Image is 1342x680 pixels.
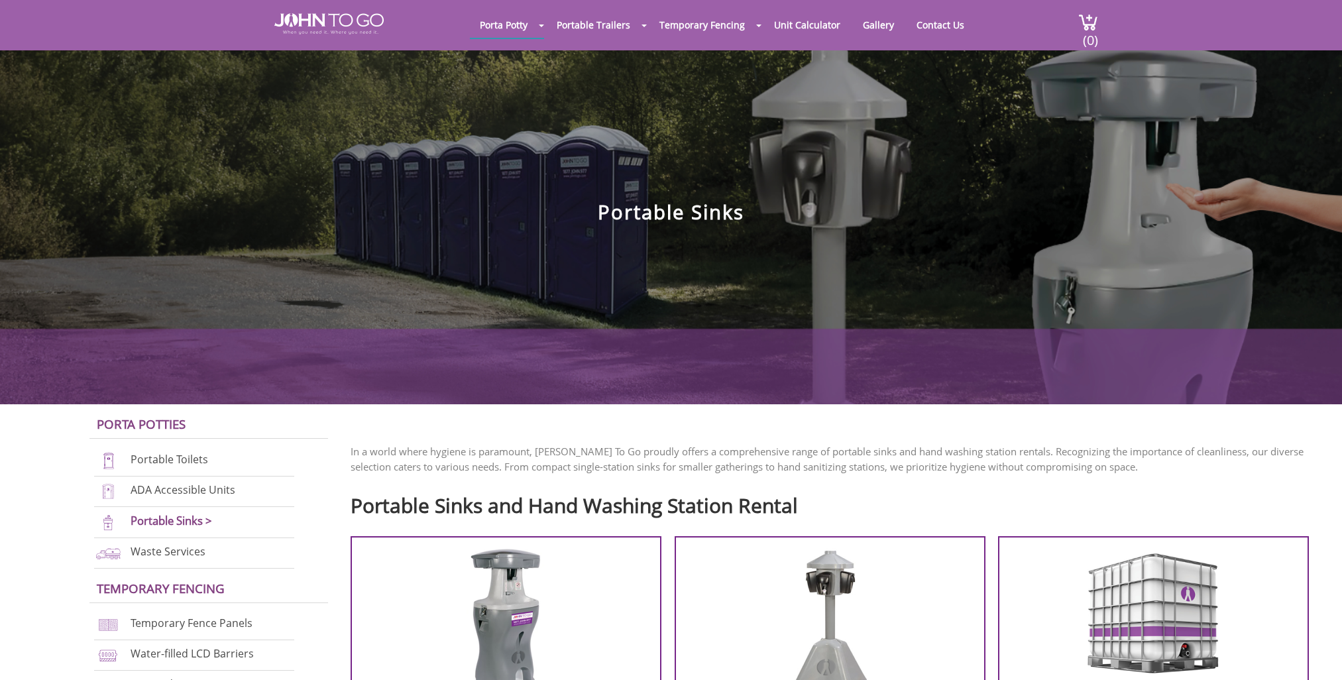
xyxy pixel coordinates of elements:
[131,482,235,497] a: ADA Accessible Units
[131,544,205,559] a: Waste Services
[131,513,212,528] a: Portable Sinks >
[94,482,123,500] img: ADA-units-new.png
[131,647,254,661] a: Water-filled LCD Barriers
[351,444,1322,475] p: In a world where hygiene is paramount, [PERSON_NAME] To Go proudly offers a comprehensive range o...
[94,544,123,562] img: waste-services-new.png
[131,616,252,630] a: Temporary Fence Panels
[764,12,850,38] a: Unit Calculator
[853,12,904,38] a: Gallery
[470,12,537,38] a: Porta Potty
[1082,21,1098,49] span: (0)
[907,12,974,38] a: Contact Us
[97,580,225,596] a: Temporary Fencing
[94,514,123,532] img: portable-sinks-new.png
[97,416,186,432] a: Porta Potties
[1082,547,1225,674] img: water-tank.png.webp
[274,13,384,34] img: JOHN to go
[547,12,640,38] a: Portable Trailers
[94,452,123,470] img: portable-toilets-new.png
[649,12,755,38] a: Temporary Fencing
[1078,13,1098,31] img: cart a
[351,488,1322,516] h2: Portable Sinks and Hand Washing Station Rental
[94,646,123,664] img: water-filled%20barriers-new.png
[131,452,208,467] a: Portable Toilets
[94,616,123,634] img: chan-link-fencing-new.png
